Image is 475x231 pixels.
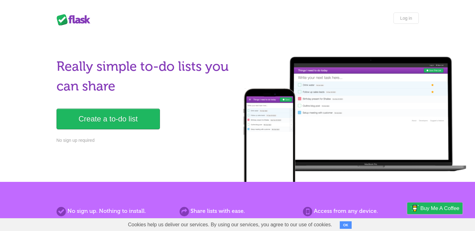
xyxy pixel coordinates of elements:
p: No sign up required [57,137,234,144]
img: Buy me a coffee [410,203,419,213]
a: Log in [393,13,418,24]
div: Flask Lists [57,14,94,25]
h1: Really simple to-do lists you can share [57,57,234,96]
a: Buy me a coffee [407,203,463,214]
h2: Share lists with ease. [180,207,295,215]
h2: Access from any device. [303,207,418,215]
a: Create a to-do list [57,109,160,129]
button: OK [340,221,352,229]
span: Cookies help us deliver our services. By using our services, you agree to our use of cookies. [122,218,339,231]
span: Buy me a coffee [420,203,459,214]
h2: No sign up. Nothing to install. [57,207,172,215]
